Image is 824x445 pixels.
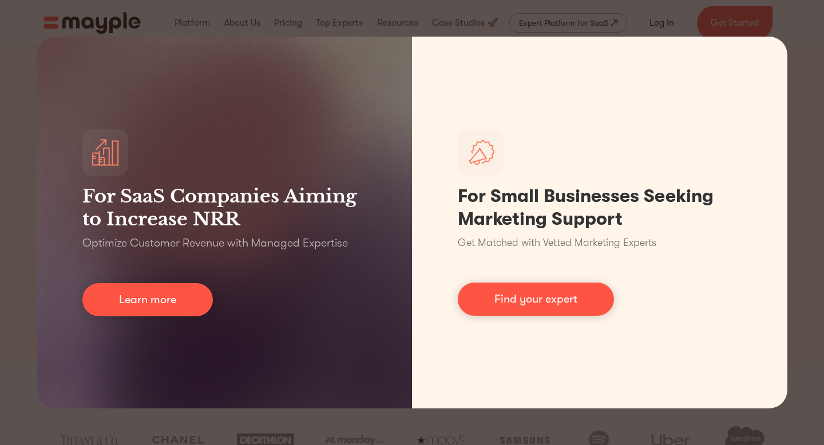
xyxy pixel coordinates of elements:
h3: For SaaS Companies Aiming to Increase NRR [82,185,366,231]
h1: For Small Businesses Seeking Marketing Support [458,185,742,231]
p: Optimize Customer Revenue with Managed Expertise [82,235,348,251]
a: Find your expert [458,283,614,316]
p: Get Matched with Vetted Marketing Experts [458,235,656,251]
a: Learn more [82,283,213,316]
